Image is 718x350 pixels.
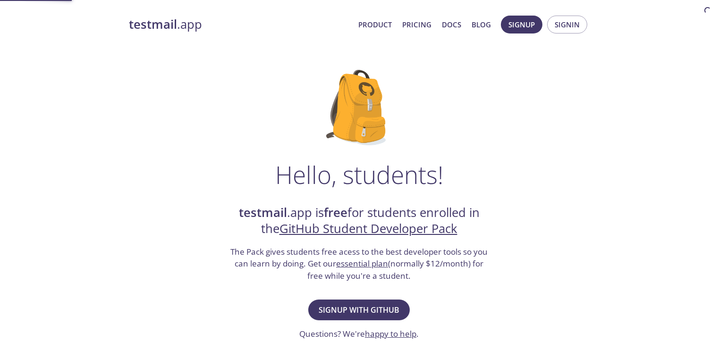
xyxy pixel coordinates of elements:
a: testmail.app [129,17,351,33]
a: essential plan [336,258,388,269]
a: GitHub Student Developer Pack [279,220,457,237]
a: happy to help [365,328,416,339]
button: Signup [501,16,542,33]
h1: Hello, students! [275,160,443,189]
strong: testmail [129,16,177,33]
strong: free [324,204,347,221]
h3: Questions? We're . [299,328,419,340]
a: Blog [472,18,491,31]
h3: The Pack gives students free acess to the best developer tools so you can learn by doing. Get our... [229,246,489,282]
button: Signup with GitHub [308,300,410,320]
a: Pricing [402,18,431,31]
a: Docs [442,18,461,31]
img: github-student-backpack.png [326,70,392,145]
span: Signup with GitHub [319,303,399,317]
a: Product [358,18,392,31]
span: Signin [555,18,580,31]
button: Signin [547,16,587,33]
strong: testmail [239,204,287,221]
span: Signup [508,18,535,31]
h2: .app is for students enrolled in the [229,205,489,237]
